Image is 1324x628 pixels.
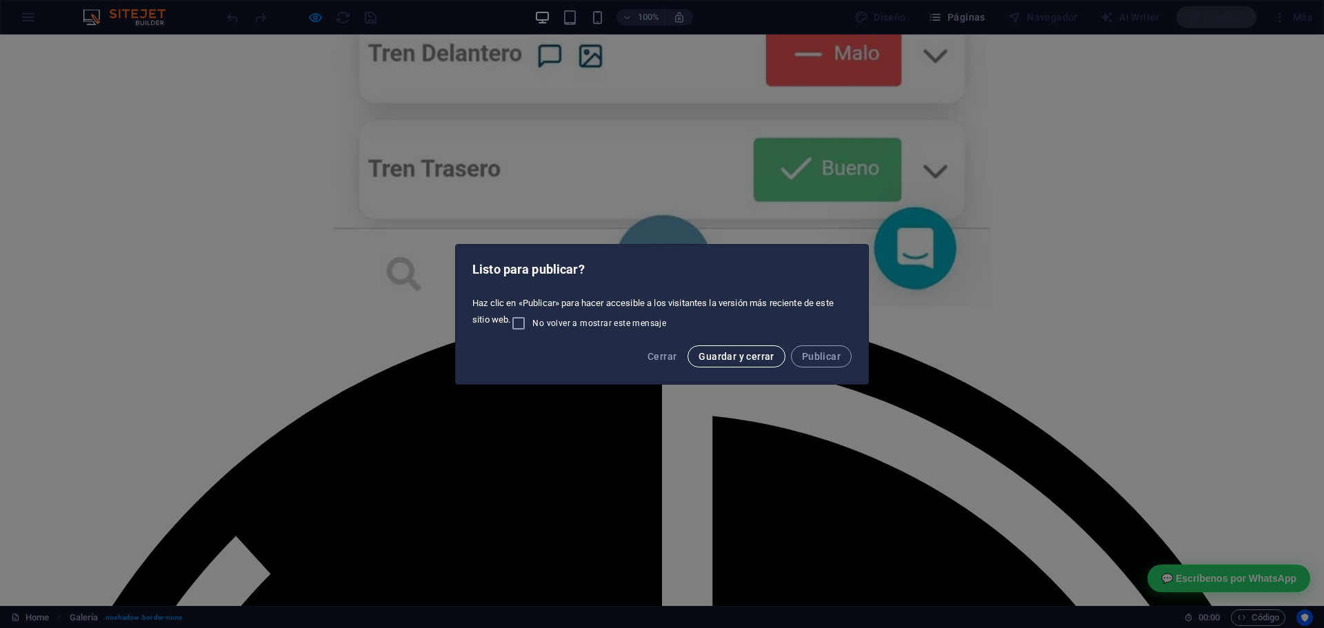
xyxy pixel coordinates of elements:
span: Publicar [802,351,841,362]
span: Guardar y cerrar [699,351,774,362]
h2: Listo para publicar? [472,261,852,278]
a: 💬 Escríbenos por WhatsApp [1147,530,1310,558]
div: Haz clic en «Publicar» para hacer accesible a los visitantes la versión más reciente de este siti... [456,292,868,337]
button: Publicar [791,345,852,367]
button: Cerrar [642,345,682,367]
span: Cerrar [648,351,676,362]
span: No volver a mostrar este mensaje [532,318,666,329]
button: Guardar y cerrar [688,345,785,367]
